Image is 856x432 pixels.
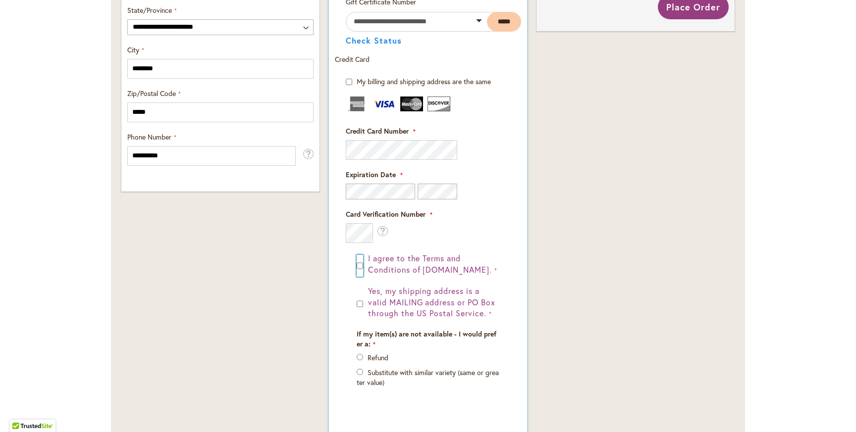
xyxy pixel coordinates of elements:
[127,45,139,54] span: City
[368,253,492,275] span: I agree to the Terms and Conditions of [DOMAIN_NAME].
[368,286,495,319] span: Yes, my shipping address is a valid MAILING address or PO Box through the US Postal Service.
[428,96,450,111] img: Discover
[357,368,499,387] label: Substitute with similar variety (same or greater value)
[666,1,720,13] span: Place Order
[346,209,426,219] span: Card Verification Number
[357,77,491,86] span: My billing and shipping address are the same
[346,170,396,179] span: Expiration Date
[346,37,402,45] button: Check Status
[127,89,176,98] span: Zip/Postal Code
[127,5,172,15] span: State/Province
[346,96,369,111] img: American Express
[7,397,35,425] iframe: Launch Accessibility Center
[346,126,409,136] span: Credit Card Number
[335,54,370,64] span: Credit Card
[373,96,396,111] img: Visa
[127,132,171,142] span: Phone Number
[357,329,496,348] span: If my item(s) are not available - I would prefer a:
[368,353,388,362] label: Refund
[400,96,423,111] img: MasterCard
